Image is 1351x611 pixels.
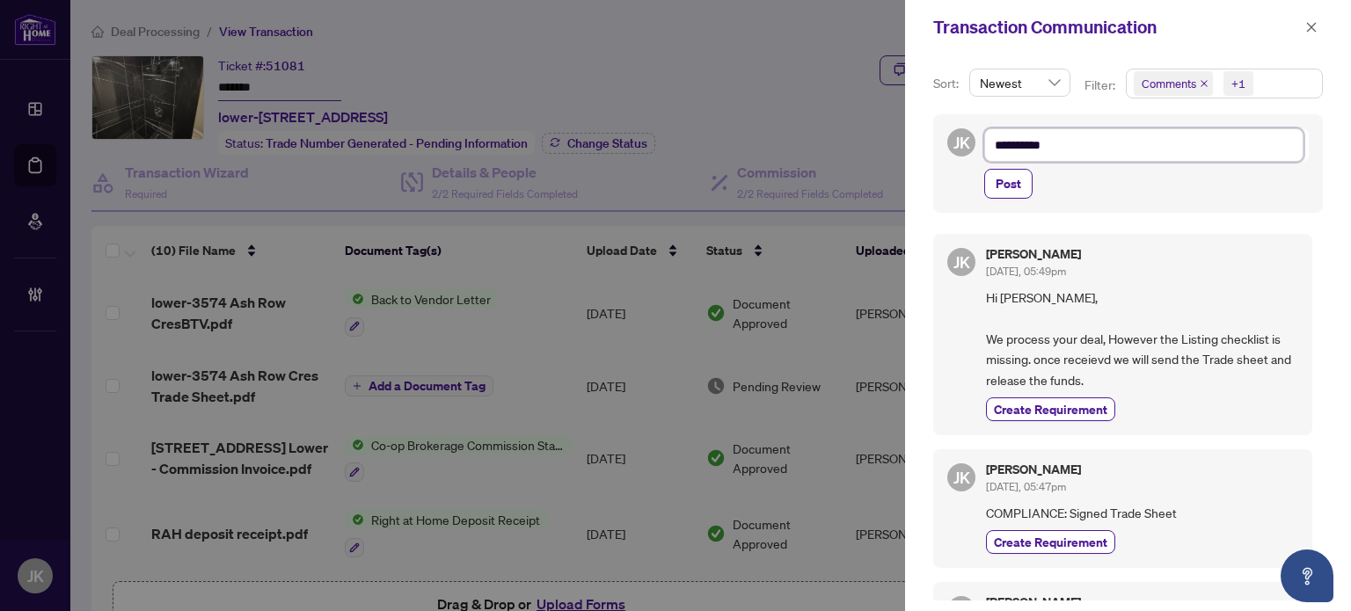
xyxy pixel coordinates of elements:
[996,170,1021,198] span: Post
[986,248,1081,260] h5: [PERSON_NAME]
[986,463,1081,476] h5: [PERSON_NAME]
[986,397,1115,421] button: Create Requirement
[986,480,1066,493] span: [DATE], 05:47pm
[1305,21,1318,33] span: close
[1142,75,1196,92] span: Comments
[953,465,970,490] span: JK
[986,503,1298,523] span: COMPLIANCE: Signed Trade Sheet
[994,400,1107,418] span: Create Requirement
[933,74,962,93] p: Sort:
[986,530,1115,554] button: Create Requirement
[986,265,1066,278] span: [DATE], 05:49pm
[1084,76,1118,95] p: Filter:
[1281,549,1333,602] button: Open asap
[1231,75,1245,92] div: +1
[986,596,1081,608] h5: [PERSON_NAME]
[984,169,1033,199] button: Post
[953,130,970,155] span: JK
[953,250,970,274] span: JK
[1134,71,1213,96] span: Comments
[933,14,1300,40] div: Transaction Communication
[986,287,1298,390] span: Hi [PERSON_NAME], We process your deal, However the Listing checklist is missing. once receievd w...
[994,533,1107,551] span: Create Requirement
[1200,79,1209,88] span: close
[980,69,1060,96] span: Newest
